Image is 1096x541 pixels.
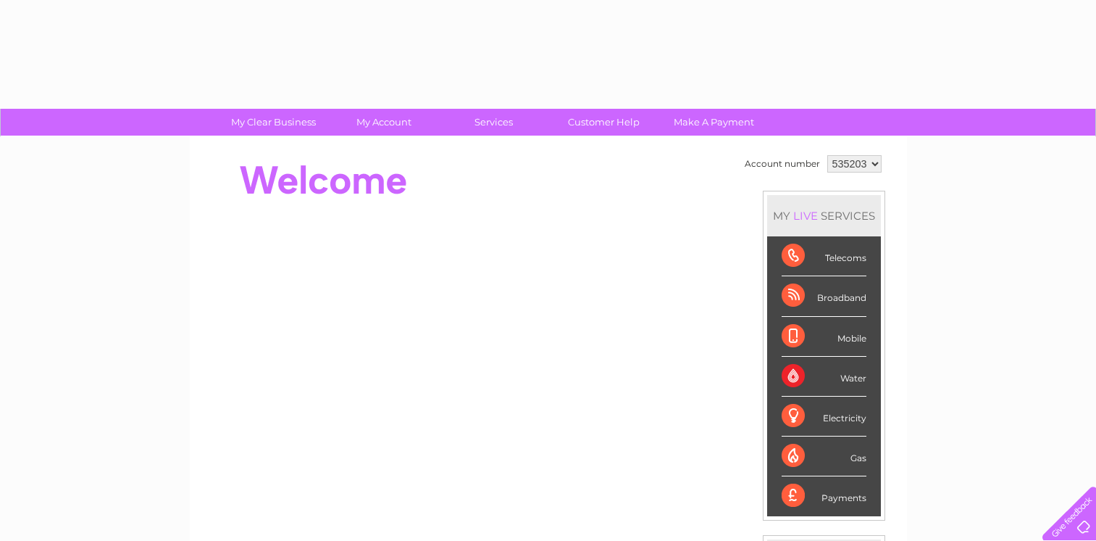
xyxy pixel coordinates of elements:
[767,195,881,236] div: MY SERVICES
[782,276,866,316] div: Broadband
[214,109,333,136] a: My Clear Business
[434,109,553,136] a: Services
[782,437,866,476] div: Gas
[782,397,866,437] div: Electricity
[741,152,824,176] td: Account number
[782,357,866,397] div: Water
[544,109,664,136] a: Customer Help
[782,476,866,516] div: Payments
[782,236,866,276] div: Telecoms
[654,109,774,136] a: Make A Payment
[782,317,866,357] div: Mobile
[324,109,443,136] a: My Account
[790,209,821,223] div: LIVE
